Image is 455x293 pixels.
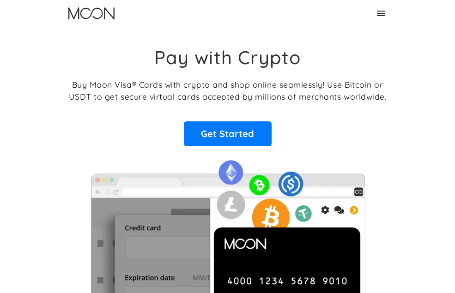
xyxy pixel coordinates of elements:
a: Get Started [184,121,272,146]
p: Buy Moon Visa® Cards with crypto and shop online seamlessly! Use Bitcoin or USDT to get secure vi... [69,78,387,103]
img: Moon Logo [68,7,115,19]
h1: Pay with Crypto [154,46,301,68]
a: home [68,7,115,19]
